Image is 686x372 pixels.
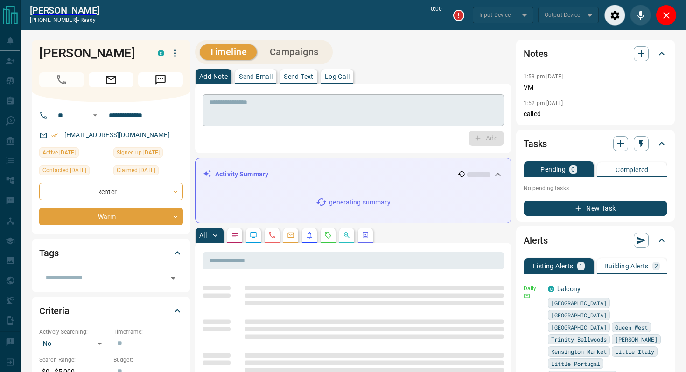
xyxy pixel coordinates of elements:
[39,46,144,61] h1: [PERSON_NAME]
[604,5,625,26] div: Audio Settings
[343,232,350,239] svg: Opportunities
[215,169,268,179] p: Activity Summary
[324,232,332,239] svg: Requests
[615,335,658,344] span: [PERSON_NAME]
[199,73,228,80] p: Add Note
[39,300,183,322] div: Criteria
[524,83,667,92] p: VM
[39,147,109,161] div: Fri Sep 12 2025
[51,132,58,139] svg: Email Verified
[260,44,328,60] button: Campaigns
[524,229,667,252] div: Alerts
[524,293,530,299] svg: Email
[524,136,547,151] h2: Tasks
[80,17,96,23] span: ready
[42,166,86,175] span: Contacted [DATE]
[30,5,99,16] a: [PERSON_NAME]
[39,165,109,178] div: Fri Sep 12 2025
[615,323,648,332] span: Queen West
[551,359,600,368] span: Little Portugal
[113,165,183,178] div: Mon Jan 04 2021
[329,197,390,207] p: generating summary
[540,166,566,173] p: Pending
[604,263,649,269] p: Building Alerts
[167,272,180,285] button: Open
[113,356,183,364] p: Budget:
[656,5,677,26] div: Close
[64,131,170,139] a: [EMAIL_ADDRESS][DOMAIN_NAME]
[615,347,654,356] span: Little Italy
[551,335,607,344] span: Trinity Bellwoods
[616,167,649,173] p: Completed
[524,46,548,61] h2: Notes
[158,50,164,56] div: condos.ca
[113,147,183,161] div: Tue Dec 29 2020
[138,72,183,87] span: Message
[325,73,350,80] p: Log Call
[117,166,155,175] span: Claimed [DATE]
[117,148,160,157] span: Signed up [DATE]
[199,232,207,239] p: All
[579,263,583,269] p: 1
[571,166,575,173] p: 0
[39,208,183,225] div: Warm
[39,328,109,336] p: Actively Searching:
[268,232,276,239] svg: Calls
[287,232,294,239] svg: Emails
[551,347,607,356] span: Kensington Market
[42,148,76,157] span: Active [DATE]
[39,303,70,318] h2: Criteria
[524,42,667,65] div: Notes
[524,284,542,293] p: Daily
[362,232,369,239] svg: Agent Actions
[113,328,183,336] p: Timeframe:
[524,233,548,248] h2: Alerts
[431,5,442,26] p: 0:00
[39,183,183,200] div: Renter
[231,232,238,239] svg: Notes
[557,285,581,293] a: balcony
[239,73,273,80] p: Send Email
[524,201,667,216] button: New Task
[524,181,667,195] p: No pending tasks
[39,336,109,351] div: No
[524,133,667,155] div: Tasks
[654,263,658,269] p: 2
[551,323,607,332] span: [GEOGRAPHIC_DATA]
[39,72,84,87] span: Call
[524,73,563,80] p: 1:53 pm [DATE]
[524,100,563,106] p: 1:52 pm [DATE]
[548,286,554,292] div: condos.ca
[39,356,109,364] p: Search Range:
[203,166,504,183] div: Activity Summary
[39,246,58,260] h2: Tags
[250,232,257,239] svg: Lead Browsing Activity
[306,232,313,239] svg: Listing Alerts
[630,5,651,26] div: Mute
[30,16,99,24] p: [PHONE_NUMBER] -
[284,73,314,80] p: Send Text
[90,110,101,121] button: Open
[551,298,607,308] span: [GEOGRAPHIC_DATA]
[39,242,183,264] div: Tags
[551,310,607,320] span: [GEOGRAPHIC_DATA]
[524,109,667,119] p: called-
[200,44,257,60] button: Timeline
[89,72,133,87] span: Email
[533,263,574,269] p: Listing Alerts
